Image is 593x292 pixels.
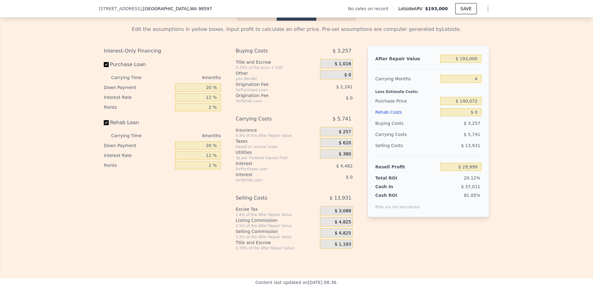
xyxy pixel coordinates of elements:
[348,6,393,12] div: No sales on record
[375,84,482,95] div: Less Estimate Costs:
[346,95,353,100] span: $ 0
[104,59,173,70] label: Purchase Loan
[99,6,142,12] span: [STREET_ADDRESS]
[375,192,420,198] div: Cash ROI
[236,59,318,65] div: Title and Escrow
[154,73,221,83] div: 4 months
[236,193,305,204] div: Selling Costs
[104,45,221,57] div: Interest-Only Financing
[339,140,351,146] span: $ 620
[339,151,351,157] span: $ 380
[236,206,318,212] div: Excise Tax
[375,95,438,107] div: Purchase Price
[236,228,318,235] div: Selling Commission
[375,129,414,140] div: Carrying Costs
[336,84,352,89] span: $ 2,241
[236,133,318,138] div: 0.4% of the After Repair Value
[346,175,353,180] span: $ 0
[236,212,318,217] div: 1.6% of the After Repair Value
[236,65,318,70] div: 0.33% of the price + 550
[375,175,414,181] div: Total ROI
[425,6,448,11] span: $193,000
[236,160,305,167] div: Interest
[464,132,480,137] span: $ 5,741
[482,2,494,15] button: Show Options
[330,193,351,204] span: $ 13,931
[104,150,173,160] div: Interest Rate
[188,6,212,11] span: , WA 98597
[398,6,425,12] span: Lotside ARV
[236,217,318,223] div: Listing Commission
[236,149,318,155] div: Utilities
[455,3,477,14] button: SAVE
[104,160,173,170] div: Points
[375,140,438,151] div: Selling Costs
[104,117,173,128] label: Rehab Loan
[464,193,480,198] span: 81.05%
[236,92,305,99] div: Origination Fee
[375,73,438,84] div: Carrying Months
[464,176,480,180] span: 20.12%
[464,121,480,126] span: $ 3,257
[236,171,305,178] div: Interest
[236,81,305,87] div: Origination Fee
[334,61,351,67] span: $ 1,016
[111,73,151,83] div: Carrying Time
[154,131,221,141] div: 4 months
[236,76,318,81] div: you decide!
[236,45,305,57] div: Buying Costs
[236,167,305,171] div: for Purchase Loan
[375,118,438,129] div: Buying Costs
[236,87,305,92] div: for Purchase Loan
[236,144,318,149] div: based on annual taxes
[375,53,438,64] div: After Repair Value
[142,6,212,12] span: , [GEOGRAPHIC_DATA]
[375,198,420,209] div: ROIs are not annualized
[236,178,305,183] div: for Rehab Loan
[236,239,318,246] div: Title and Escrow
[334,208,351,214] span: $ 3,088
[104,62,109,67] input: Purchase Loan
[236,155,318,160] div: 3¢ per Finished Square Foot
[236,246,318,251] div: 0.33% of the After Repair Value
[336,163,352,168] span: $ 4,482
[236,138,318,144] div: Taxes
[461,184,480,189] span: $ 37,011
[236,223,318,228] div: 2.5% of the After Repair Value
[104,102,173,112] div: Points
[236,127,318,133] div: Insurance
[104,83,173,92] div: Down Payment
[104,92,173,102] div: Interest Rate
[375,107,438,118] div: Rehab Costs
[104,26,489,33] div: Edit the assumptions in yellow boxes. Input profit to calculate an offer price. Pre-set assumptio...
[339,129,351,135] span: $ 257
[104,141,173,150] div: Down Payment
[104,120,109,125] input: Rehab Loan
[333,113,351,125] span: $ 5,741
[461,143,480,148] span: $ 13,931
[236,70,318,76] div: Other
[344,72,351,78] span: $ 0
[375,161,438,172] div: Resell Profit
[236,235,318,239] div: 2.5% of the After Repair Value
[375,184,414,190] div: Cash In
[236,99,305,104] div: for Rehab Loan
[334,231,351,236] span: $ 4,825
[236,113,305,125] div: Carrying Costs
[111,131,151,141] div: Carrying Time
[334,219,351,225] span: $ 4,825
[334,242,351,247] span: $ 1,193
[333,45,351,57] span: $ 3,257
